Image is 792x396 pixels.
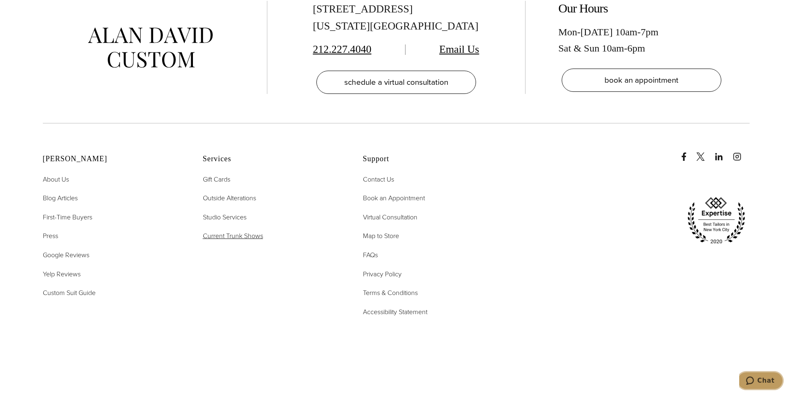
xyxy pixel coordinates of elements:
[363,174,394,185] a: Contact Us
[363,212,417,222] span: Virtual Consultation
[363,155,502,164] h2: Support
[363,175,394,184] span: Contact Us
[43,174,182,298] nav: Alan David Footer Nav
[203,212,247,223] a: Studio Services
[43,250,89,261] a: Google Reviews
[558,1,725,16] h2: Our Hours
[43,288,96,298] a: Custom Suit Guide
[363,174,502,317] nav: Support Footer Nav
[363,193,425,203] span: Book an Appointment
[715,144,731,161] a: linkedin
[562,69,721,92] a: book an appointment
[43,231,58,241] span: Press
[203,175,230,184] span: Gift Cards
[43,193,78,204] a: Blog Articles
[680,144,695,161] a: Facebook
[363,288,418,298] a: Terms & Conditions
[313,1,479,35] div: [STREET_ADDRESS] [US_STATE][GEOGRAPHIC_DATA]
[203,174,230,185] a: Gift Cards
[43,212,92,222] span: First-Time Buyers
[203,174,342,241] nav: Services Footer Nav
[43,175,69,184] span: About Us
[558,24,725,56] div: Mon-[DATE] 10am-7pm Sat & Sun 10am-6pm
[439,43,479,55] a: Email Us
[43,231,58,241] a: Press
[88,27,213,68] img: alan david custom
[363,269,402,279] span: Privacy Policy
[203,193,256,204] a: Outside Alterations
[733,144,750,161] a: instagram
[203,231,263,241] span: Current Trunk Shows
[344,76,448,88] span: schedule a virtual consultation
[739,371,784,392] iframe: To enrich screen reader interactions, please activate Accessibility in Grammarly extension settings
[43,174,69,185] a: About Us
[696,144,713,161] a: x/twitter
[203,193,256,203] span: Outside Alterations
[43,269,81,280] a: Yelp Reviews
[313,43,372,55] a: 212.227.4040
[316,71,476,94] a: schedule a virtual consultation
[203,212,247,222] span: Studio Services
[363,231,399,241] span: Map to Store
[203,155,342,164] h2: Services
[363,250,378,261] a: FAQs
[363,231,399,241] a: Map to Store
[43,250,89,260] span: Google Reviews
[363,212,417,223] a: Virtual Consultation
[203,231,263,241] a: Current Trunk Shows
[363,269,402,280] a: Privacy Policy
[43,155,182,164] h2: [PERSON_NAME]
[604,74,679,86] span: book an appointment
[683,194,750,247] img: expertise, best tailors in new york city 2020
[43,269,81,279] span: Yelp Reviews
[363,307,427,317] a: Accessibility Statement
[43,193,78,203] span: Blog Articles
[43,212,92,223] a: First-Time Buyers
[363,193,425,204] a: Book an Appointment
[363,250,378,260] span: FAQs
[363,307,427,317] span: Accessibility Statement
